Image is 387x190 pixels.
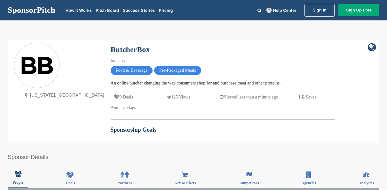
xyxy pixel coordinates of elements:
span: People [12,180,23,184]
span: Analytics [359,181,374,185]
span: Deals [66,181,75,185]
a: Sign In [304,4,334,17]
span: Competitors [238,181,259,185]
h2: Sponsor Details [8,153,379,162]
span: Pre-Packaged Meals [154,66,201,75]
div: An online butcher changing the way consumers shop for and purchase meat and other proteins. [111,80,335,87]
p: 0 Deals [114,93,133,101]
a: Pricing [159,8,173,13]
a: company link [368,43,376,52]
a: ButcherBox [111,45,150,54]
a: SponsorPitch [8,6,55,14]
a: How It Works [66,8,92,13]
a: Success Stories [123,8,155,13]
p: Viewed less than a minute ago [220,93,278,101]
a: Sign Up Free [338,4,379,16]
div: Industry [111,57,335,64]
a: Pitch Board [96,8,119,13]
p: [US_STATE], [GEOGRAPHIC_DATA] [22,91,104,99]
span: Key Markets [174,181,196,185]
img: Sponsorpitch & ButcherBox [14,43,59,88]
span: Partners [117,181,132,185]
span: Agencies [301,181,316,185]
span: Food & Beverage [111,66,153,75]
h2: Sponsorship Goals [111,126,335,134]
p: 125 Views [167,93,190,101]
a: Help Center [265,7,298,14]
p: 2 Saves [299,93,316,101]
div: Audience tags [111,104,335,111]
